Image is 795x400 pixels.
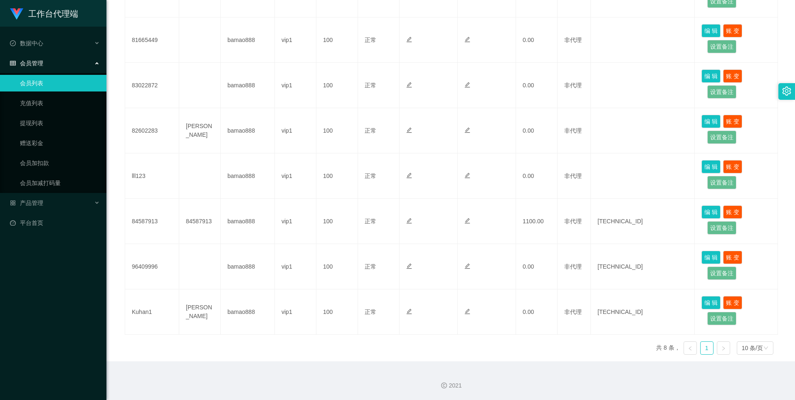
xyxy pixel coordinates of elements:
[406,218,412,224] i: 图标: edit
[591,244,695,289] td: [TECHNICAL_ID]
[564,37,582,43] span: 非代理
[275,63,316,108] td: vip1
[316,199,358,244] td: 100
[125,153,179,199] td: lll123
[707,131,736,144] button: 设置备注
[406,82,412,88] i: 图标: edit
[763,346,768,351] i: 图标: down
[365,37,376,43] span: 正常
[464,173,470,178] i: 图标: edit
[406,173,412,178] i: 图标: edit
[464,127,470,133] i: 图标: edit
[221,199,275,244] td: bamao888
[723,160,742,173] button: 账 变
[701,24,721,37] button: 编 辑
[516,17,558,63] td: 0.00
[700,341,714,355] li: 1
[591,289,695,335] td: [TECHNICAL_ID]
[707,312,736,325] button: 设置备注
[316,63,358,108] td: 100
[365,173,376,179] span: 正常
[701,251,721,264] button: 编 辑
[179,199,221,244] td: 84587913
[125,199,179,244] td: 84587913
[365,127,376,134] span: 正常
[275,153,316,199] td: vip1
[406,263,412,269] i: 图标: edit
[723,296,742,309] button: 账 变
[723,205,742,219] button: 账 变
[717,341,730,355] li: 下一页
[10,40,43,47] span: 数据中心
[742,342,763,354] div: 10 条/页
[125,108,179,153] td: 82602283
[707,40,736,53] button: 设置备注
[316,108,358,153] td: 100
[707,267,736,280] button: 设置备注
[20,115,100,131] a: 提现列表
[441,383,447,388] i: 图标: copyright
[723,115,742,128] button: 账 变
[701,205,721,219] button: 编 辑
[10,200,43,206] span: 产品管理
[221,289,275,335] td: bamao888
[10,215,100,231] a: 图标: dashboard平台首页
[221,153,275,199] td: bamao888
[365,82,376,89] span: 正常
[701,160,721,173] button: 编 辑
[707,221,736,235] button: 设置备注
[20,95,100,111] a: 充值列表
[275,108,316,153] td: vip1
[10,60,43,67] span: 会员管理
[221,108,275,153] td: bamao888
[316,289,358,335] td: 100
[782,86,791,96] i: 图标: setting
[688,346,693,351] i: 图标: left
[707,85,736,99] button: 设置备注
[516,199,558,244] td: 1100.00
[125,244,179,289] td: 96409996
[564,127,582,134] span: 非代理
[20,175,100,191] a: 会员加减打码量
[564,309,582,315] span: 非代理
[464,218,470,224] i: 图标: edit
[464,82,470,88] i: 图标: edit
[10,8,23,20] img: logo.9652507e.png
[365,309,376,315] span: 正常
[516,63,558,108] td: 0.00
[516,289,558,335] td: 0.00
[564,173,582,179] span: 非代理
[464,263,470,269] i: 图标: edit
[316,153,358,199] td: 100
[406,127,412,133] i: 图标: edit
[564,82,582,89] span: 非代理
[591,199,695,244] td: [TECHNICAL_ID]
[10,200,16,206] i: 图标: appstore-o
[723,69,742,83] button: 账 变
[365,263,376,270] span: 正常
[721,346,726,351] i: 图标: right
[20,155,100,171] a: 会员加扣款
[316,17,358,63] td: 100
[316,244,358,289] td: 100
[10,10,78,17] a: 工作台代理端
[723,251,742,264] button: 账 变
[516,244,558,289] td: 0.00
[464,37,470,42] i: 图标: edit
[406,37,412,42] i: 图标: edit
[179,108,221,153] td: [PERSON_NAME]
[275,17,316,63] td: vip1
[707,176,736,189] button: 设置备注
[516,108,558,153] td: 0.00
[656,341,680,355] li: 共 8 条，
[10,40,16,46] i: 图标: check-circle-o
[221,244,275,289] td: bamao888
[20,135,100,151] a: 赠送彩金
[28,0,78,27] h1: 工作台代理端
[275,199,316,244] td: vip1
[406,309,412,314] i: 图标: edit
[365,218,376,225] span: 正常
[10,60,16,66] i: 图标: table
[20,75,100,91] a: 会员列表
[564,263,582,270] span: 非代理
